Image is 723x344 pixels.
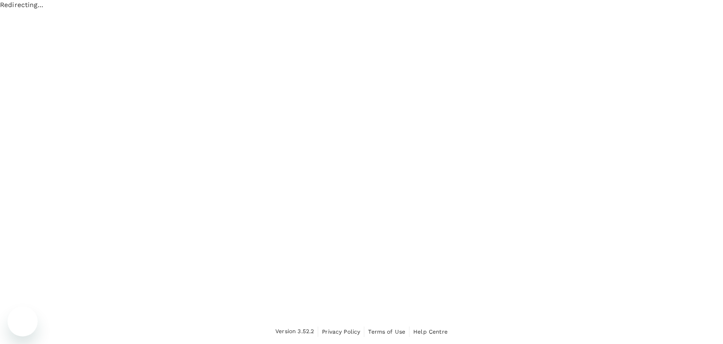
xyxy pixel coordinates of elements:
a: Help Centre [413,327,448,337]
span: Version 3.52.2 [275,327,314,336]
a: Terms of Use [368,327,405,337]
span: Privacy Policy [322,328,360,335]
span: Terms of Use [368,328,405,335]
span: Help Centre [413,328,448,335]
a: Privacy Policy [322,327,360,337]
iframe: Button to launch messaging window [8,306,38,336]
